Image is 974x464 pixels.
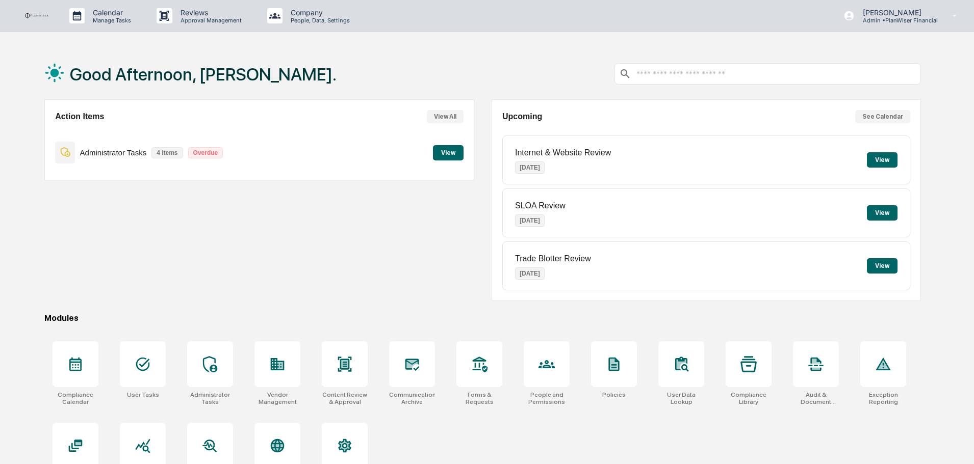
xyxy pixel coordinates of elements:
p: [DATE] [515,161,545,174]
p: Internet & Website Review [515,148,611,157]
p: Admin • PlanWiser Financial [855,17,938,24]
p: Company [283,8,355,17]
div: Communications Archive [389,391,435,405]
div: Administrator Tasks [187,391,233,405]
p: People, Data, Settings [283,17,355,24]
h2: Action Items [55,112,104,121]
div: Compliance Library [726,391,772,405]
button: View [867,205,898,221]
div: Exception Reporting [860,391,906,405]
p: Administrator Tasks [80,148,147,157]
p: Trade Blotter Review [515,254,591,263]
p: Overdue [188,147,223,158]
div: Forms & Requests [456,391,502,405]
div: Audit & Document Logs [793,391,839,405]
div: Modules [44,313,921,323]
div: User Data Lookup [658,391,704,405]
div: Content Review & Approval [322,391,368,405]
div: Vendor Management [254,391,300,405]
p: [DATE] [515,214,545,227]
button: View All [427,110,464,123]
p: Calendar [85,8,136,17]
p: [PERSON_NAME] [855,8,938,17]
p: Manage Tasks [85,17,136,24]
p: Approval Management [172,17,247,24]
button: View [433,145,464,160]
p: SLOA Review [515,201,566,210]
h1: Good Afternoon, [PERSON_NAME]. [70,64,337,85]
img: logo [24,13,49,19]
button: View [867,258,898,274]
div: Policies [602,391,626,398]
p: 4 items [151,147,183,158]
p: Reviews [172,8,247,17]
button: View [867,152,898,168]
div: Compliance Calendar [53,391,98,405]
div: User Tasks [127,391,159,398]
h2: Upcoming [502,112,542,121]
div: People and Permissions [524,391,570,405]
p: [DATE] [515,267,545,280]
a: View [433,147,464,157]
button: See Calendar [855,110,910,123]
